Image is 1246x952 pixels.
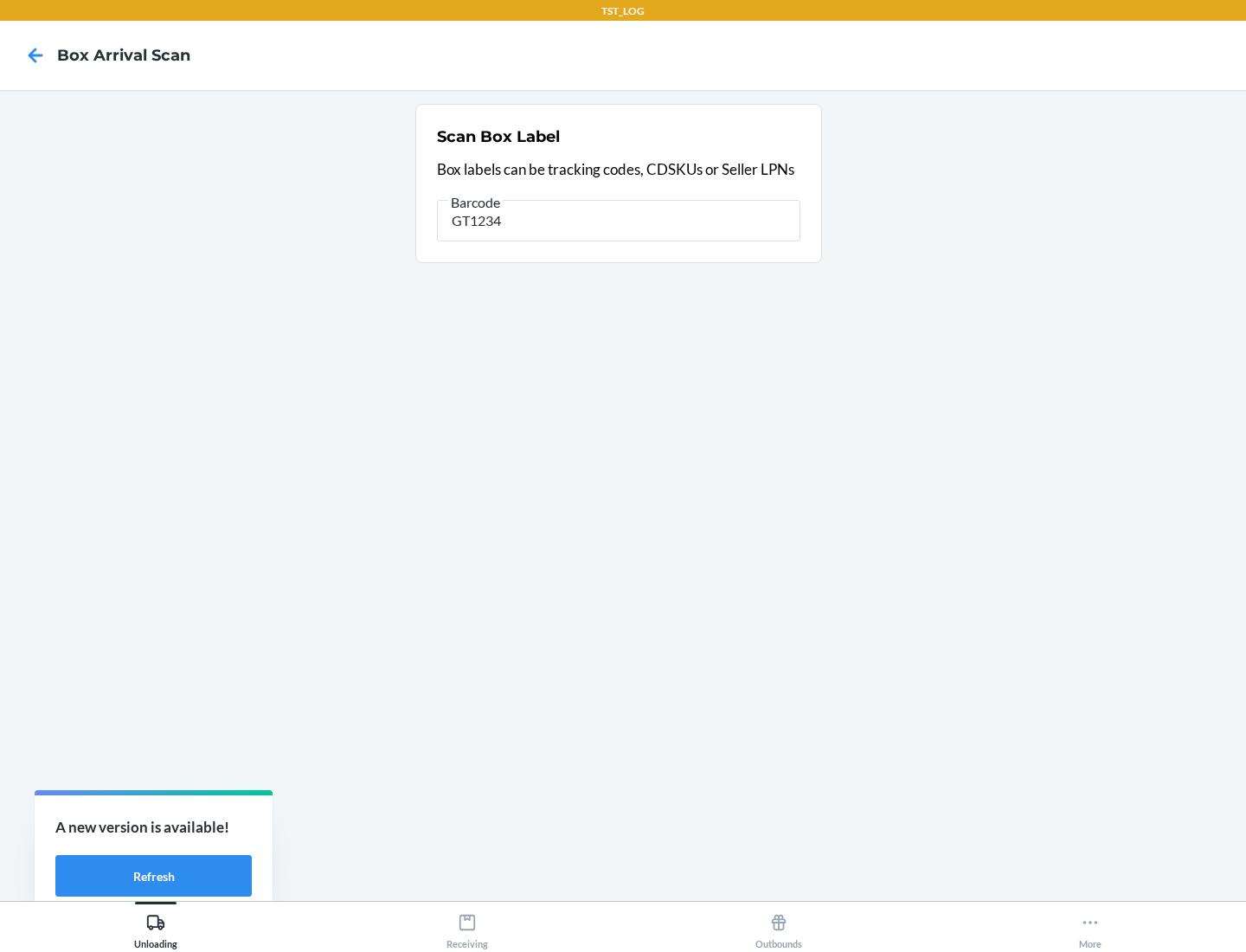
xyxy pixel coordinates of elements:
p: TST_LOG [601,3,645,19]
span: Barcode [448,194,503,211]
p: Box labels can be tracking codes, CDSKUs or Seller LPNs [437,158,800,181]
div: Outbounds [755,906,802,949]
p: A new version is available! [55,816,252,839]
div: More [1079,906,1101,949]
h4: Box Arrival Scan [57,44,190,67]
button: More [934,902,1246,949]
div: Receiving [446,906,488,949]
input: Barcode [437,200,800,241]
button: Refresh [55,855,252,897]
button: Outbounds [623,902,934,949]
button: Receiving [311,902,623,949]
h2: Scan Box Label [437,125,560,148]
div: Unloading [134,906,177,949]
